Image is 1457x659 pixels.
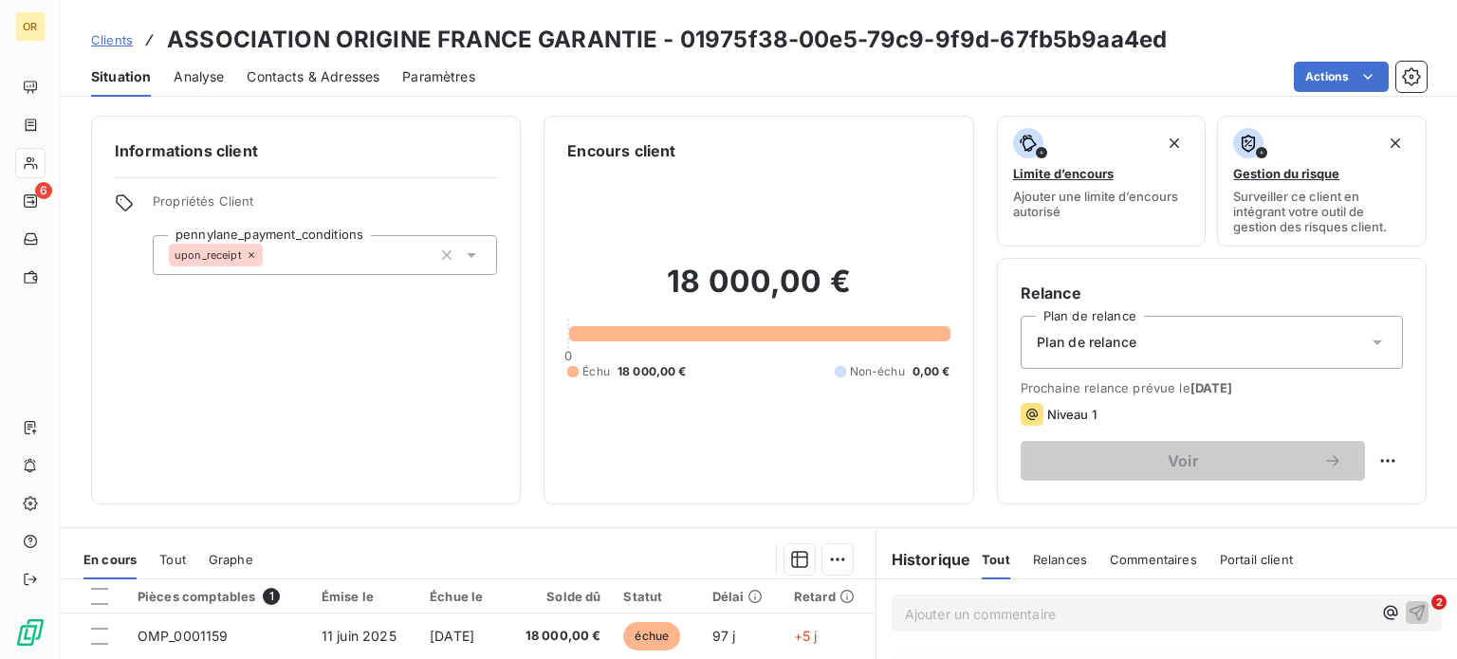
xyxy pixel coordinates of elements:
[1021,441,1365,481] button: Voir
[1021,380,1403,395] span: Prochaine relance prévue le
[35,182,52,199] span: 6
[15,11,46,42] div: OR
[91,30,133,49] a: Clients
[567,263,950,320] h2: 18 000,00 €
[209,552,253,567] span: Graphe
[138,588,299,605] div: Pièces comptables
[514,627,600,646] span: 18 000,00 €
[402,67,475,86] span: Paramètres
[247,67,379,86] span: Contacts & Adresses
[1190,380,1233,395] span: [DATE]
[83,552,137,567] span: En cours
[982,552,1010,567] span: Tout
[263,247,278,264] input: Ajouter une valeur
[1392,595,1438,640] iframe: Intercom live chat
[1021,282,1403,304] h6: Relance
[623,589,689,604] div: Statut
[1431,595,1447,610] span: 2
[138,628,229,644] span: OMP_0001159
[582,363,610,380] span: Échu
[15,617,46,648] img: Logo LeanPay
[567,139,675,162] h6: Encours client
[1033,552,1087,567] span: Relances
[1110,552,1197,567] span: Commentaires
[913,363,950,380] span: 0,00 €
[1294,62,1389,92] button: Actions
[159,552,186,567] span: Tout
[712,628,736,644] span: 97 j
[91,67,151,86] span: Situation
[794,628,818,644] span: +5 j
[876,548,971,571] h6: Historique
[1233,189,1411,234] span: Surveiller ce client en intégrant votre outil de gestion des risques client.
[850,363,905,380] span: Non-échu
[430,589,491,604] div: Échue le
[514,589,600,604] div: Solde dû
[167,23,1167,57] h3: ASSOCIATION ORIGINE FRANCE GARANTIE - 01975f38-00e5-79c9-9f9d-67fb5b9aa4ed
[263,588,280,605] span: 1
[1047,407,1097,422] span: Niveau 1
[997,116,1207,247] button: Limite d’encoursAjouter une limite d’encours autorisé
[1013,189,1190,219] span: Ajouter une limite d’encours autorisé
[153,193,497,220] span: Propriétés Client
[174,67,224,86] span: Analyse
[1043,453,1323,468] span: Voir
[564,348,572,363] span: 0
[322,628,397,644] span: 11 juin 2025
[91,32,133,47] span: Clients
[712,589,771,604] div: Délai
[175,249,242,261] span: upon_receipt
[1220,552,1293,567] span: Portail client
[618,363,687,380] span: 18 000,00 €
[115,139,497,162] h6: Informations client
[1013,166,1114,181] span: Limite d’encours
[1233,166,1339,181] span: Gestion du risque
[430,628,474,644] span: [DATE]
[1217,116,1427,247] button: Gestion du risqueSurveiller ce client en intégrant votre outil de gestion des risques client.
[322,589,407,604] div: Émise le
[794,589,864,604] div: Retard
[623,622,680,650] span: échue
[1037,333,1136,352] span: Plan de relance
